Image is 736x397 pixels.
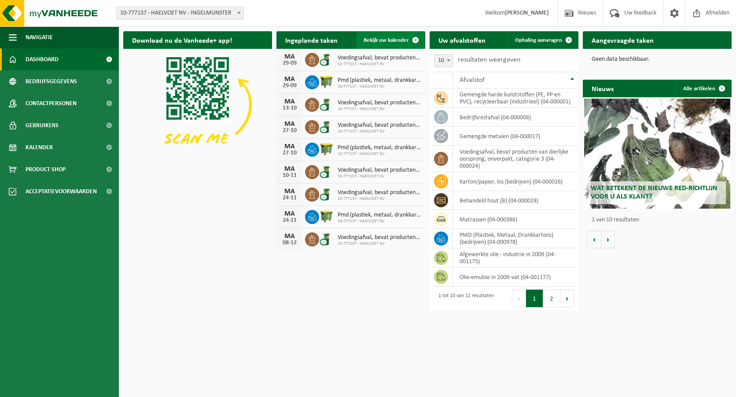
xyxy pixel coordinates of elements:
[453,88,578,108] td: gemengde harde kunststoffen (PE, PP en PVC), recycleerbaar (industrieel) (04-000001)
[281,150,298,156] div: 27-10
[26,180,97,202] span: Acceptatievoorwaarden
[515,37,562,43] span: Ophaling aanvragen
[281,76,298,83] div: MA
[116,7,244,20] span: 10-777137 - HAELVOET NV - INGELMUNSTER
[281,128,298,134] div: 27-10
[281,98,298,105] div: MA
[453,172,578,191] td: karton/papier, los (bedrijven) (04-000026)
[430,31,494,48] h2: Uw afvalstoffen
[434,54,453,67] span: 10
[123,49,272,161] img: Download de VHEPlus App
[319,209,334,224] img: WB-1100-HPE-GN-50
[26,136,53,158] span: Kalender
[26,26,53,48] span: Navigatie
[338,167,421,174] span: Voedingsafval, bevat producten van dierlijke oorsprong, onverpakt, categorie 3
[319,186,334,201] img: WB-0140-CU
[281,121,298,128] div: MA
[434,289,494,308] div: 1 tot 10 van 12 resultaten
[338,234,421,241] span: Voedingsafval, bevat producten van dierlijke oorsprong, onverpakt, categorie 3
[592,217,727,223] p: 1 van 10 resultaten
[281,233,298,240] div: MA
[338,196,421,202] span: 10-777137 - HAELVOET NV
[453,268,578,287] td: olie-emulsie in 200lt-vat (04-001177)
[453,127,578,146] td: gemengde metalen (04-000017)
[319,119,334,134] img: WB-0140-CU
[26,158,66,180] span: Product Shop
[281,165,298,173] div: MA
[508,31,578,49] a: Ophaling aanvragen
[543,290,560,307] button: 2
[676,80,731,97] a: Alle artikelen
[453,108,578,127] td: bedrijfsrestafval (04-000008)
[526,290,543,307] button: 1
[453,229,578,248] td: PMD (Plastiek, Metaal, Drankkartons) (bedrijven) (04-000978)
[505,10,549,16] strong: [PERSON_NAME]
[319,231,334,246] img: WB-0140-CU
[592,56,723,62] p: Geen data beschikbaar.
[26,92,77,114] span: Contactpersonen
[281,210,298,217] div: MA
[584,99,730,209] a: Wat betekent de nieuwe RED-richtlijn voor u als klant?
[583,80,622,97] h2: Nieuws
[591,185,718,200] span: Wat betekent de nieuwe RED-richtlijn voor u als klant?
[117,7,243,19] span: 10-777137 - HAELVOET NV - INGELMUNSTER
[281,53,298,60] div: MA
[281,143,298,150] div: MA
[338,129,421,134] span: 10-777137 - HAELVOET NV
[601,231,615,248] button: Volgende
[281,105,298,111] div: 13-10
[338,55,421,62] span: Voedingsafval, bevat producten van dierlijke oorsprong, onverpakt, categorie 3
[338,241,421,246] span: 10-777137 - HAELVOET NV
[26,114,59,136] span: Gebruikers
[338,219,421,224] span: 10-777137 - HAELVOET NV
[338,212,421,219] span: Pmd (plastiek, metaal, drankkartons) (bedrijven)
[26,48,59,70] span: Dashboard
[319,141,334,156] img: WB-1100-HPE-GN-50
[453,210,578,229] td: matrassen (04-000386)
[281,188,298,195] div: MA
[453,191,578,210] td: behandeld hout (B) (04-000028)
[319,74,334,89] img: WB-1100-HPE-GN-50
[319,164,334,179] img: WB-0140-CU
[560,290,574,307] button: Next
[338,174,421,179] span: 10-777137 - HAELVOET NV
[281,240,298,246] div: 08-12
[281,195,298,201] div: 24-11
[338,62,421,67] span: 10-777137 - HAELVOET NV
[338,144,421,151] span: Pmd (plastiek, metaal, drankkartons) (bedrijven)
[319,96,334,111] img: WB-0140-CU
[453,248,578,268] td: afgewerkte olie - industrie in 200lt (04-001175)
[26,70,77,92] span: Bedrijfsgegevens
[338,189,421,196] span: Voedingsafval, bevat producten van dierlijke oorsprong, onverpakt, categorie 3
[587,231,601,248] button: Vorige
[281,173,298,179] div: 10-11
[357,31,424,49] a: Bekijk uw kalender
[281,83,298,89] div: 29-09
[460,77,485,84] span: Afvalstof
[453,146,578,172] td: voedingsafval, bevat producten van dierlijke oorsprong, onverpakt, categorie 3 (04-000024)
[276,31,346,48] h2: Ingeplande taken
[319,51,334,66] img: WB-0140-CU
[338,77,421,84] span: Pmd (plastiek, metaal, drankkartons) (bedrijven)
[338,122,421,129] span: Voedingsafval, bevat producten van dierlijke oorsprong, onverpakt, categorie 3
[281,60,298,66] div: 29-09
[338,107,421,112] span: 10-777137 - HAELVOET NV
[364,37,409,43] span: Bekijk uw kalender
[434,55,453,67] span: 10
[338,99,421,107] span: Voedingsafval, bevat producten van dierlijke oorsprong, onverpakt, categorie 3
[458,56,520,63] label: resultaten weergeven
[583,31,662,48] h2: Aangevraagde taken
[338,84,421,89] span: 10-777137 - HAELVOET NV
[512,290,526,307] button: Previous
[338,151,421,157] span: 10-777137 - HAELVOET NV
[123,31,241,48] h2: Download nu de Vanheede+ app!
[281,217,298,224] div: 24-11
